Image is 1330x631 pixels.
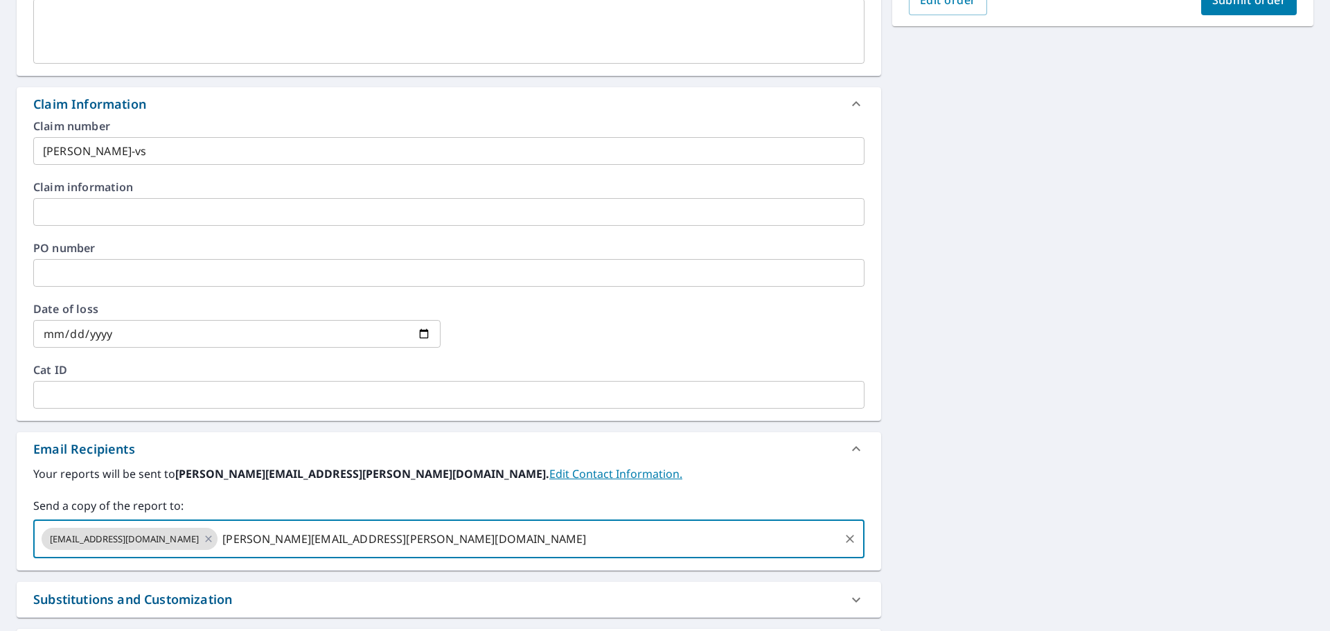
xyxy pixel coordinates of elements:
[33,303,441,314] label: Date of loss
[42,528,218,550] div: [EMAIL_ADDRESS][DOMAIN_NAME]
[33,465,864,482] label: Your reports will be sent to
[17,87,881,121] div: Claim Information
[33,364,864,375] label: Cat ID
[33,497,864,514] label: Send a copy of the report to:
[840,529,860,549] button: Clear
[33,590,232,609] div: Substitutions and Customization
[33,440,135,459] div: Email Recipients
[33,95,146,114] div: Claim Information
[17,432,881,465] div: Email Recipients
[33,121,864,132] label: Claim number
[42,533,207,546] span: [EMAIL_ADDRESS][DOMAIN_NAME]
[33,181,864,193] label: Claim information
[175,466,549,481] b: [PERSON_NAME][EMAIL_ADDRESS][PERSON_NAME][DOMAIN_NAME].
[549,466,682,481] a: EditContactInfo
[17,582,881,617] div: Substitutions and Customization
[33,242,864,254] label: PO number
